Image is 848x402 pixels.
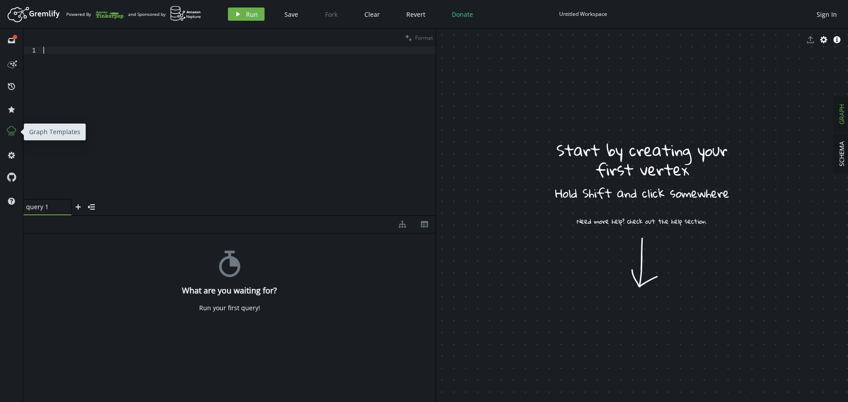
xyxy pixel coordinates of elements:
button: Donate [445,8,480,21]
button: Revert [400,8,432,21]
span: query 1 [26,203,61,211]
span: Run [246,10,258,19]
div: Untitled Workspace [559,11,607,17]
div: and Sponsored by [128,6,201,23]
span: Save [284,10,298,19]
div: Graph Templates [24,124,86,140]
button: Format [402,29,435,47]
span: Fork [325,10,337,19]
div: Run your first query! [199,304,260,312]
div: 1 [23,47,42,54]
button: Sign In [812,8,841,21]
button: Save [278,8,305,21]
h4: What are you waiting for? [182,286,277,295]
img: AWS Neptune [170,6,201,21]
span: SCHEMA [837,141,846,166]
span: Clear [364,10,380,19]
span: Sign In [817,10,837,19]
button: Clear [358,8,386,21]
span: Revert [406,10,425,19]
div: Powered By [66,7,124,22]
button: Run [228,8,265,21]
button: Fork [318,8,344,21]
span: GRAPH [837,104,846,124]
span: Donate [452,10,473,19]
span: Format [415,34,433,41]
